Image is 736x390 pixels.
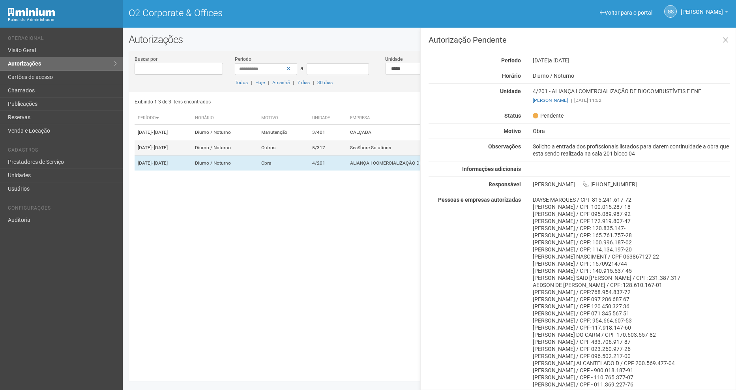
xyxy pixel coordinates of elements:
td: 5/317 [309,140,347,156]
td: Diurno / Noturno [192,125,258,140]
span: Pendente [533,112,564,119]
h2: Autorizações [129,34,730,45]
td: [DATE] [135,125,192,140]
a: Todos [235,80,248,85]
label: Buscar por [135,56,157,63]
th: Motivo [258,112,309,125]
div: [DATE] 11:52 [533,97,730,104]
div: DAYSE MARQUES / CPF 815.241.617-72 [533,196,730,203]
div: [PERSON_NAME] / CPF: 954.664.607-53 [533,317,730,324]
a: Voltar para o portal [600,9,652,16]
a: 30 dias [317,80,333,85]
a: Amanhã [272,80,290,85]
li: Configurações [8,205,117,214]
th: Empresa [347,112,557,125]
td: Diurno / Noturno [192,156,258,171]
strong: Motivo [504,128,521,134]
span: | [571,97,572,103]
strong: Unidade [500,88,521,94]
td: ALIANÇA I COMERCIALIZAÇÃO DE BIOCOMBUSTÍVEIS E ENE [347,156,557,171]
a: Hoje [255,80,265,85]
div: [PERSON_NAME] / CPF 100.015.287-18 [533,203,730,210]
strong: Status [504,112,521,119]
div: 4/201 - ALIANÇA I COMERCIALIZAÇÃO DE BIOCOMBUSTÍVEIS E ENE [527,88,736,104]
div: [PERSON_NAME] / CPF: 114.134.197-20 [533,246,730,253]
td: Manutenção [258,125,309,140]
strong: Informações adicionais [462,166,521,172]
span: | [251,80,252,85]
th: Unidade [309,112,347,125]
div: [PERSON_NAME] / CPF: 120.835.147- [533,225,730,232]
td: Obra [258,156,309,171]
div: [PERSON_NAME] / CPF-117.918.147-60 [533,324,730,331]
td: SeaShore Solutions [347,140,557,156]
h3: Autorização Pendente [429,36,730,44]
td: [DATE] [135,156,192,171]
div: Obra [527,127,736,135]
strong: Observações [488,143,521,150]
div: [PERSON_NAME] / CPF - 011.369.227-76 [533,381,730,388]
div: [PERSON_NAME] / CPF:768.954.837-72 [533,289,730,296]
strong: Horário [502,73,521,79]
a: GS [664,5,677,18]
div: [DATE] [527,57,736,64]
div: [PERSON_NAME] / CPF: 15709214744 [533,260,730,267]
span: - [DATE] [152,145,168,150]
div: [PERSON_NAME] / CPF 097 286 687 67 [533,296,730,303]
div: [PERSON_NAME] / CPF 172.919.807-47 [533,217,730,225]
label: Período [235,56,251,63]
div: Solicito a entrada dos profissionais listados para darem continuidade a obra que esta sendo reali... [527,143,736,157]
td: 4/201 [309,156,347,171]
span: | [268,80,269,85]
td: Outros [258,140,309,156]
td: Diurno / Noturno [192,140,258,156]
div: [PERSON_NAME] / CPF 095.089.987-92 [533,210,730,217]
div: [PERSON_NAME] / CPF: 140.915.537-45 [533,267,730,274]
div: [PERSON_NAME] DO CARM / CPF 170.603.557-82 [533,331,730,338]
span: Gabriela Souza [681,1,723,15]
a: [PERSON_NAME] [681,10,728,16]
div: Painel do Administrador [8,16,117,23]
div: [PERSON_NAME] / CPF - 110.765.377-07 [533,374,730,381]
strong: Pessoas e empresas autorizadas [438,197,521,203]
span: a [DATE] [549,57,569,64]
div: [PERSON_NAME] / CPF: 100.996.187-02 [533,239,730,246]
th: Período [135,112,192,125]
td: 3/401 [309,125,347,140]
div: AEDSON DE [PERSON_NAME] / CPF: 128.610.167-01 [533,281,730,289]
li: Operacional [8,36,117,44]
div: [PERSON_NAME] / CPF 433.706.917-87 [533,338,730,345]
span: a [300,65,303,71]
div: [PERSON_NAME] / CPF: 165.761.757-28 [533,232,730,239]
label: Unidade [385,56,403,63]
div: Diurno / Noturno [527,72,736,79]
div: [PERSON_NAME] ALCANTELADO D / CPF 200.569.477-04 [533,360,730,367]
th: Horário [192,112,258,125]
strong: Período [501,57,521,64]
div: [PERSON_NAME] / CPF 120 450 327 36 [533,303,730,310]
td: [DATE] [135,140,192,156]
span: | [293,80,294,85]
li: Cadastros [8,147,117,156]
strong: Responsável [489,181,521,187]
div: [PERSON_NAME] / CPF 023.260.977-26 [533,345,730,352]
span: - [DATE] [152,160,168,166]
a: 7 dias [297,80,310,85]
div: [PERSON_NAME] NASCIMENT / CPF 063867127 22 [533,253,730,260]
span: - [DATE] [152,129,168,135]
div: [PERSON_NAME] [PHONE_NUMBER] [527,181,736,188]
div: [PERSON_NAME] / CPF 071 345 567 51 [533,310,730,317]
div: Exibindo 1-3 de 3 itens encontrados [135,96,427,108]
span: | [313,80,314,85]
a: [PERSON_NAME] [533,97,568,103]
td: CALÇADA [347,125,557,140]
h1: O2 Corporate & Offices [129,8,423,18]
div: [PERSON_NAME] SAID [PERSON_NAME] / CPF: 231.387.317- [533,274,730,281]
img: Minium [8,8,55,16]
div: [PERSON_NAME] / CPF 096.502.217-00 [533,352,730,360]
div: [PERSON_NAME] / CPF - 900.018.187-91 [533,367,730,374]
